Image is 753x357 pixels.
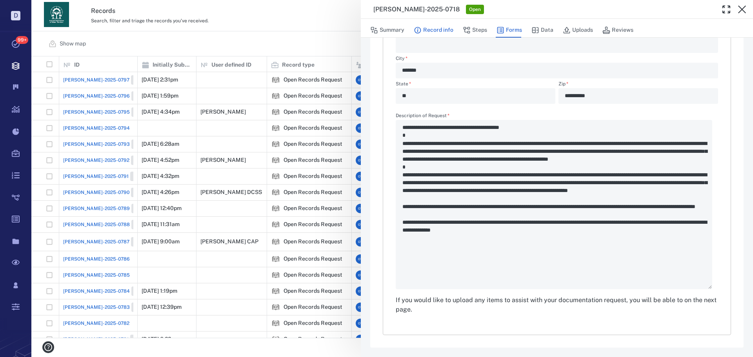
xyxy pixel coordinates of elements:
label: State [396,82,555,88]
button: Uploads [563,23,593,38]
label: Zip [558,82,718,88]
span: Open [467,6,482,13]
span: Help [18,5,34,13]
button: Steps [463,23,487,38]
button: Summary [370,23,404,38]
button: Forms [497,23,522,38]
button: Reviews [602,23,633,38]
p: D [11,11,20,20]
label: City [396,56,718,63]
button: Close [734,2,750,17]
button: Record info [414,23,453,38]
button: Data [531,23,553,38]
h3: [PERSON_NAME]-2025-0718 [373,5,460,14]
label: Description of Request [396,113,718,120]
span: 99+ [16,36,28,44]
div: If you would like to upload any items to assist with your documentation request, you will be able... [396,295,718,314]
button: Toggle Fullscreen [718,2,734,17]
